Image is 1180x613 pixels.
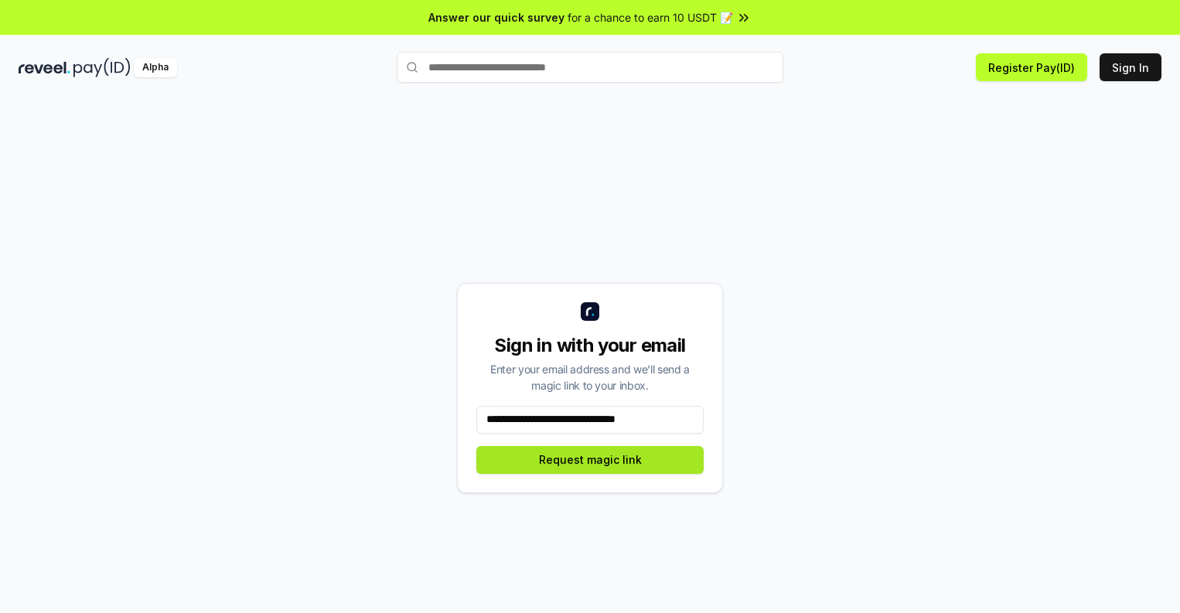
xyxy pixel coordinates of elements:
span: Answer our quick survey [428,9,564,26]
div: Enter your email address and we’ll send a magic link to your inbox. [476,361,704,393]
img: pay_id [73,58,131,77]
div: Alpha [134,58,177,77]
button: Register Pay(ID) [976,53,1087,81]
div: Sign in with your email [476,333,704,358]
img: logo_small [581,302,599,321]
span: for a chance to earn 10 USDT 📝 [568,9,733,26]
img: reveel_dark [19,58,70,77]
button: Sign In [1100,53,1161,81]
button: Request magic link [476,446,704,474]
